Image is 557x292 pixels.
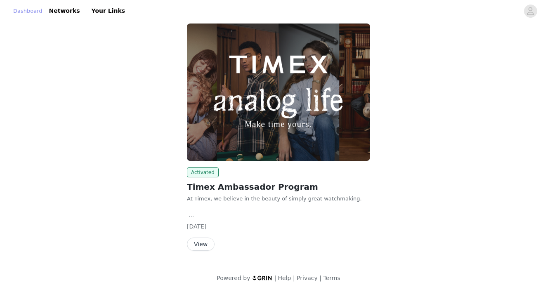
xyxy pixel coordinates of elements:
span: | [274,275,276,281]
a: Dashboard [13,7,42,15]
img: logo [252,275,273,280]
img: Timex [187,24,370,161]
span: Activated [187,167,219,177]
a: Help [278,275,291,281]
span: [DATE] [187,223,206,230]
span: Powered by [217,275,250,281]
a: Privacy [297,275,318,281]
a: View [187,241,215,247]
span: | [319,275,321,281]
button: View [187,238,215,251]
a: Terms [323,275,340,281]
h2: Timex Ambassador Program [187,181,370,193]
span: | [293,275,295,281]
div: avatar [526,5,534,18]
a: Your Links [87,2,130,20]
span: At Timex, we believe in the beauty of simply great watchmaking. [187,195,362,202]
a: Networks [44,2,85,20]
